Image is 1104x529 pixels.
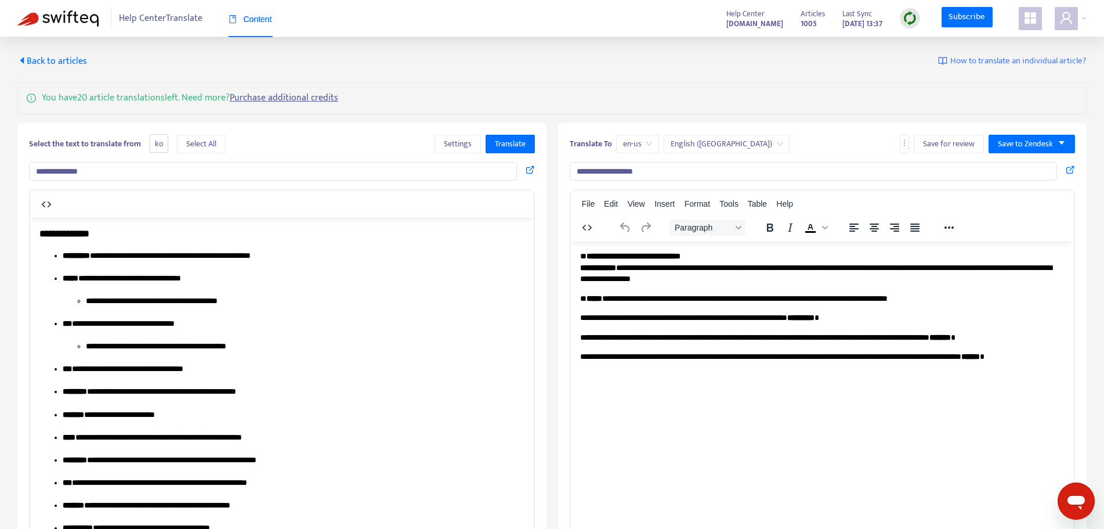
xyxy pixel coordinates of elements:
button: more [900,135,909,153]
span: Content [229,15,272,24]
span: Articles [801,8,825,20]
b: Select the text to translate from [29,137,141,150]
button: Undo [616,219,635,236]
button: Block Paragraph [670,219,745,236]
button: Translate [486,135,535,153]
span: Format [685,199,710,208]
span: book [229,15,237,23]
span: caret-down [1058,139,1066,147]
span: How to translate an individual article? [950,55,1087,68]
button: Reveal or hide additional toolbar items [939,219,959,236]
a: [DOMAIN_NAME] [726,17,783,30]
button: Save to Zendeskcaret-down [989,135,1075,153]
button: Align left [844,219,864,236]
strong: 1005 [801,17,817,30]
button: Save for review [914,135,984,153]
button: Redo [636,219,656,236]
img: image-link [938,56,947,66]
span: Last Sync [842,8,872,20]
span: File [582,199,595,208]
button: Align right [885,219,904,236]
span: caret-left [17,56,27,65]
span: Insert [654,199,675,208]
span: Edit [604,199,618,208]
img: Swifteq [17,10,99,27]
span: Save to Zendesk [998,138,1053,150]
span: Help Center [726,8,765,20]
span: Settings [444,138,472,150]
button: Italic [780,219,800,236]
span: Select All [186,138,216,150]
span: Save for review [923,138,975,150]
button: Justify [905,219,925,236]
a: Purchase additional credits [230,90,338,106]
span: en-us [623,135,652,153]
span: Tools [719,199,739,208]
span: Paragraph [675,223,732,232]
a: How to translate an individual article? [938,55,1087,68]
div: Text color Black [801,219,830,236]
button: Align center [864,219,884,236]
iframe: 메시징 창을 시작하는 버튼 [1058,483,1095,520]
span: more [900,139,908,147]
button: Settings [435,135,481,153]
b: Translate To [570,137,612,150]
span: Table [748,199,767,208]
button: Select All [177,135,226,153]
img: sync.dc5367851b00ba804db3.png [903,11,917,26]
p: You have 20 article translations left. Need more? [42,91,338,105]
span: English (USA) [671,135,783,153]
a: Subscribe [942,7,993,28]
span: View [628,199,645,208]
span: user [1059,11,1073,25]
span: Help Center Translate [119,8,202,30]
button: Bold [760,219,780,236]
span: info-circle [27,91,36,103]
strong: [DATE] 13:37 [842,17,882,30]
span: ko [150,134,168,153]
span: appstore [1023,11,1037,25]
span: Translate [495,138,526,150]
span: Help [776,199,793,208]
span: Back to articles [17,53,87,69]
